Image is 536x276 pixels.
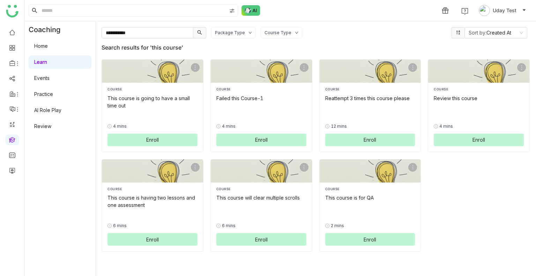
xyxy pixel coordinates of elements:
[461,8,468,15] img: help.svg
[107,233,198,246] button: Enroll
[102,159,203,182] img: This course is having two lessons and one assessment
[34,43,48,49] a: Home
[265,30,291,35] div: Course Type
[146,136,159,143] span: Enroll
[34,91,53,97] a: Practice
[216,134,306,146] button: Enroll
[325,187,415,192] div: COURSE
[107,87,198,92] div: COURSE
[34,75,50,81] a: Events
[113,123,127,129] span: 4 mins
[320,60,421,83] img: Reattempt 3 times this course please
[222,223,236,229] span: 6 mins
[216,233,306,246] button: Enroll
[222,123,236,129] span: 4 mins
[325,194,415,201] div: This course is for QA
[107,187,198,192] div: COURSE
[216,194,306,201] div: This course will clear multiple scrolls
[472,136,485,143] span: Enroll
[6,5,18,17] img: logo
[107,134,198,146] button: Enroll
[102,60,203,83] img: This course is going to have a small time out
[255,236,268,243] span: Enroll
[255,136,268,143] span: Enroll
[107,194,198,209] div: This course is having two lessons and one assessment
[469,28,523,38] nz-select-item: Created At
[331,223,344,229] span: 2 mins
[216,187,306,192] div: COURSE
[34,123,51,129] a: Review
[439,123,453,129] span: 4 mins
[211,159,312,182] img: This course will clear multiple scrolls
[320,159,421,182] img: This course is for QA
[364,236,376,243] span: Enroll
[102,44,530,51] div: Search results for 'this course'
[215,30,245,35] div: Package Type
[434,87,524,92] div: COURSE
[325,233,415,246] button: Enroll
[113,223,127,229] span: 6 mins
[211,60,312,83] img: Failed this Course-1
[34,59,47,65] a: Learn
[479,5,490,16] img: avatar
[493,7,516,14] span: Uday Test
[24,21,71,38] div: Coaching
[364,136,376,143] span: Enroll
[325,134,415,146] button: Enroll
[216,95,306,102] div: Failed this Course-1
[216,87,306,92] div: COURSE
[34,107,61,113] a: AI Role Play
[325,87,415,92] div: COURSE
[477,5,528,16] button: Uday Test
[107,95,198,109] div: This course is going to have a small time out
[325,95,415,102] div: Reattempt 3 times this course please
[331,123,347,129] span: 12 mins
[434,134,524,146] button: Enroll
[241,5,260,16] img: ask-buddy-normal.svg
[434,95,524,102] div: Review this course
[469,30,486,36] span: Sort by:
[146,236,159,243] span: Enroll
[428,60,529,83] img: Review this course
[229,8,235,14] img: search-type.svg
